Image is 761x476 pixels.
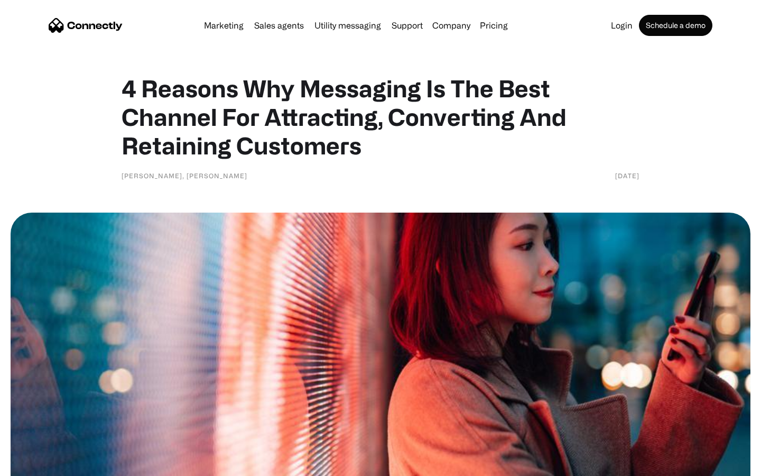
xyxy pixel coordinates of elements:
a: Sales agents [250,21,308,30]
div: Company [432,18,470,33]
a: Utility messaging [310,21,385,30]
a: Marketing [200,21,248,30]
a: Support [387,21,427,30]
a: Login [607,21,637,30]
div: [DATE] [615,170,639,181]
ul: Language list [21,457,63,472]
a: home [49,17,123,33]
div: Company [429,18,474,33]
div: [PERSON_NAME], [PERSON_NAME] [122,170,247,181]
aside: Language selected: English [11,457,63,472]
a: Pricing [476,21,512,30]
a: Schedule a demo [639,15,712,36]
h1: 4 Reasons Why Messaging Is The Best Channel For Attracting, Converting And Retaining Customers [122,74,639,160]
